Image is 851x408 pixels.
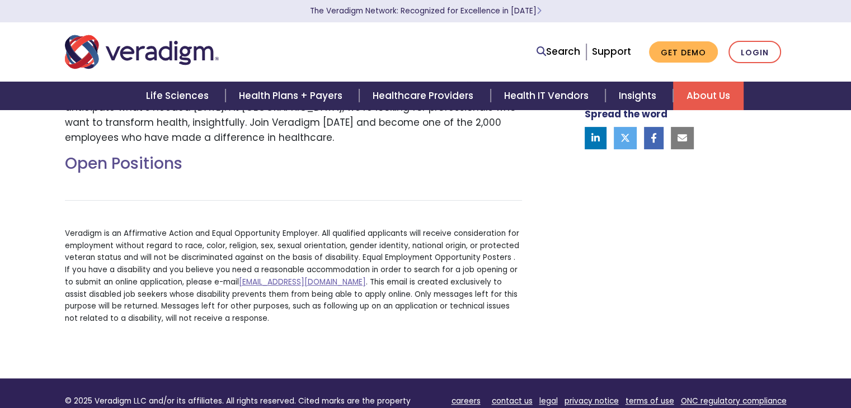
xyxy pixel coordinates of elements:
[133,82,225,110] a: Life Sciences
[539,396,558,406] a: legal
[225,82,359,110] a: Health Plans + Payers
[65,227,522,325] p: Veradigm is an Affirmative Action and Equal Opportunity Employer. All qualified applicants will r...
[585,107,667,121] strong: Spread the word
[537,6,542,16] span: Learn More
[649,41,718,63] a: Get Demo
[565,396,619,406] a: privacy notice
[605,82,673,110] a: Insights
[492,396,533,406] a: contact us
[626,396,674,406] a: terms of use
[491,82,605,110] a: Health IT Vendors
[452,396,481,406] a: careers
[673,82,744,110] a: About Us
[310,6,542,16] a: The Veradigm Network: Recognized for Excellence in [DATE]Learn More
[239,277,366,287] a: [EMAIL_ADDRESS][DOMAIN_NAME]
[728,41,781,64] a: Login
[681,396,787,406] a: ONC regulatory compliance
[359,82,490,110] a: Healthcare Providers
[65,154,522,173] h2: Open Positions
[65,34,219,70] img: Veradigm logo
[537,44,580,59] a: Search
[592,45,631,58] a: Support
